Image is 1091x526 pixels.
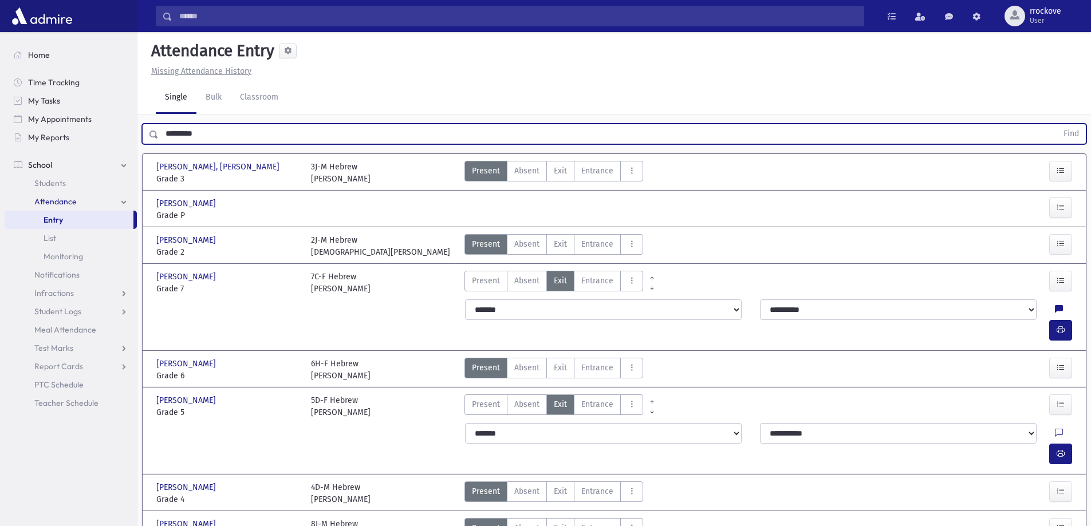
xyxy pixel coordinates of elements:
[28,96,60,106] span: My Tasks
[464,271,643,295] div: AttTypes
[5,284,137,302] a: Infractions
[34,398,99,408] span: Teacher Schedule
[5,375,137,394] a: PTC Schedule
[28,132,69,143] span: My Reports
[464,234,643,258] div: AttTypes
[472,165,500,177] span: Present
[147,66,251,76] a: Missing Attendance History
[5,110,137,128] a: My Appointments
[581,275,613,287] span: Entrance
[5,247,137,266] a: Monitoring
[581,362,613,374] span: Entrance
[156,271,218,283] span: [PERSON_NAME]
[147,41,274,61] h5: Attendance Entry
[464,394,643,418] div: AttTypes
[514,485,539,497] span: Absent
[5,357,137,375] a: Report Cards
[156,481,218,493] span: [PERSON_NAME]
[311,394,371,418] div: 5D-F Hebrew [PERSON_NAME]
[156,234,218,246] span: [PERSON_NAME]
[28,77,80,88] span: Time Tracking
[581,485,613,497] span: Entrance
[34,306,81,317] span: Student Logs
[5,339,137,357] a: Test Marks
[514,165,539,177] span: Absent
[5,128,137,147] a: My Reports
[172,6,864,26] input: Search
[156,283,300,295] span: Grade 7
[156,209,300,222] span: Grade P
[28,114,92,124] span: My Appointments
[34,196,77,207] span: Attendance
[1057,124,1086,144] button: Find
[156,173,300,185] span: Grade 3
[34,343,73,353] span: Test Marks
[554,485,567,497] span: Exit
[156,493,300,505] span: Grade 4
[5,229,137,247] a: List
[464,161,643,185] div: AttTypes
[34,361,83,371] span: Report Cards
[44,233,56,243] span: List
[156,370,300,382] span: Grade 6
[34,288,74,298] span: Infractions
[156,82,196,114] a: Single
[1030,16,1061,25] span: User
[472,362,500,374] span: Present
[554,238,567,250] span: Exit
[156,246,300,258] span: Grade 2
[44,215,63,225] span: Entry
[44,251,83,262] span: Monitoring
[156,394,218,406] span: [PERSON_NAME]
[196,82,231,114] a: Bulk
[151,66,251,76] u: Missing Attendance History
[554,275,567,287] span: Exit
[554,362,567,374] span: Exit
[5,321,137,339] a: Meal Attendance
[581,398,613,410] span: Entrance
[311,358,371,382] div: 6H-F Hebrew [PERSON_NAME]
[28,50,50,60] span: Home
[9,5,75,27] img: AdmirePro
[311,271,371,295] div: 7C-F Hebrew [PERSON_NAME]
[5,73,137,92] a: Time Tracking
[34,379,84,390] span: PTC Schedule
[5,192,137,211] a: Attendance
[1030,7,1061,16] span: rrockove
[156,406,300,418] span: Grade 5
[5,302,137,321] a: Student Logs
[5,156,137,174] a: School
[472,275,500,287] span: Present
[34,325,96,335] span: Meal Attendance
[5,174,137,192] a: Students
[34,270,80,280] span: Notifications
[311,234,450,258] div: 2J-M Hebrew [DEMOGRAPHIC_DATA][PERSON_NAME]
[5,211,133,229] a: Entry
[311,481,371,505] div: 4D-M Hebrew [PERSON_NAME]
[472,398,500,410] span: Present
[464,481,643,505] div: AttTypes
[581,238,613,250] span: Entrance
[554,165,567,177] span: Exit
[5,46,137,64] a: Home
[514,362,539,374] span: Absent
[5,92,137,110] a: My Tasks
[472,485,500,497] span: Present
[34,178,66,188] span: Students
[156,197,218,209] span: [PERSON_NAME]
[28,160,52,170] span: School
[5,394,137,412] a: Teacher Schedule
[156,358,218,370] span: [PERSON_NAME]
[554,398,567,410] span: Exit
[231,82,287,114] a: Classroom
[581,165,613,177] span: Entrance
[514,275,539,287] span: Absent
[5,266,137,284] a: Notifications
[156,161,282,173] span: [PERSON_NAME], [PERSON_NAME]
[514,238,539,250] span: Absent
[472,238,500,250] span: Present
[311,161,371,185] div: 3J-M Hebrew [PERSON_NAME]
[464,358,643,382] div: AttTypes
[514,398,539,410] span: Absent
